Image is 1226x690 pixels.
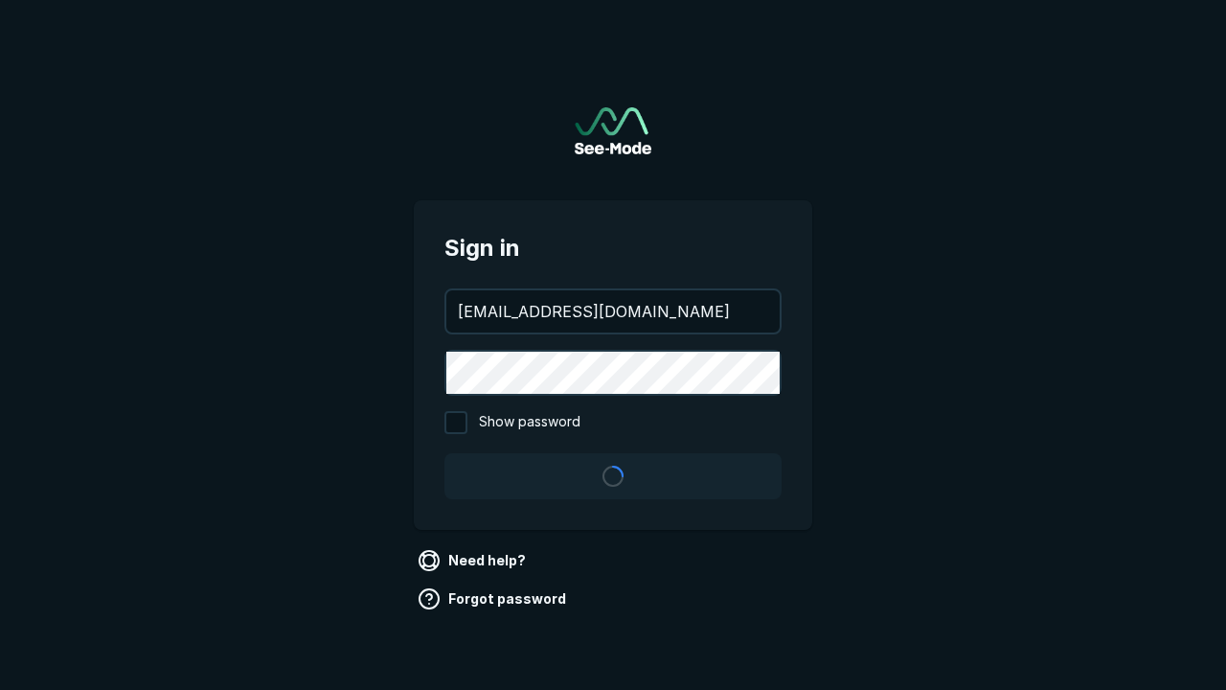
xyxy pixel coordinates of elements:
a: Forgot password [414,584,574,614]
a: Need help? [414,545,534,576]
span: Show password [479,411,580,434]
input: your@email.com [446,290,780,333]
img: See-Mode Logo [575,107,651,154]
span: Sign in [444,231,782,265]
a: Go to sign in [575,107,651,154]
